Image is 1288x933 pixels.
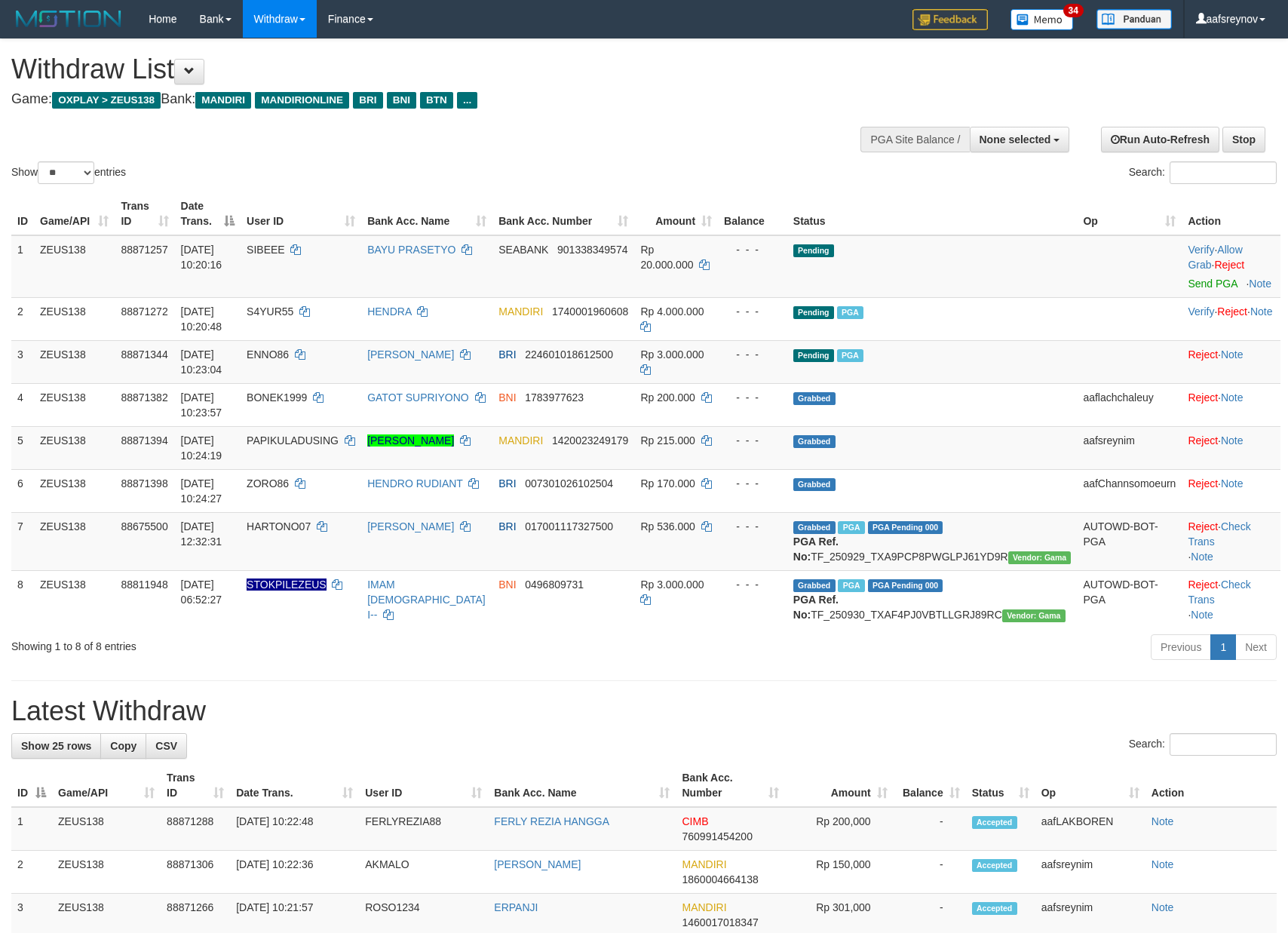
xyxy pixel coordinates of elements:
[11,161,126,184] label: Show entries
[640,391,695,404] span: Rp 200.000
[11,807,52,851] td: 1
[121,434,167,447] span: 88871394
[1002,609,1066,622] span: Vendor URL: https://trx31.1velocity.biz
[1063,4,1084,17] span: 34
[247,305,293,318] span: S4YUR55
[1221,348,1244,361] a: Note
[868,579,943,592] span: PGA Pending
[793,349,834,362] span: Pending
[1221,434,1244,447] a: Note
[1035,764,1145,807] th: Op: activate to sort column ascending
[247,434,339,447] span: PAPIKULADUSING
[1188,434,1218,447] a: Reject
[247,477,289,490] span: ZORO86
[787,570,1078,628] td: TF_250930_TXAF4PJ0VBTLLGRJ89RC
[498,434,543,447] span: MANDIRI
[785,807,894,851] td: Rp 200,000
[894,851,966,894] td: -
[21,740,91,752] span: Show 25 rows
[552,434,628,447] span: Copy 1420023249179 to clipboard
[367,348,454,361] a: [PERSON_NAME]
[682,901,726,913] span: MANDIRI
[181,348,222,376] span: [DATE] 10:23:04
[1129,161,1277,184] label: Search:
[34,426,115,469] td: ZEUS138
[367,579,486,621] a: IMAM [DEMOGRAPHIC_DATA] I--
[1188,244,1242,271] span: ·
[11,383,34,426] td: 4
[682,858,726,870] span: MANDIRI
[11,696,1277,726] h1: Latest Withdraw
[121,305,167,318] span: 88871272
[1188,477,1218,490] a: Reject
[11,54,844,84] h1: Withdraw List
[1010,9,1074,30] img: Button%20Memo.svg
[785,851,894,894] td: Rp 150,000
[494,815,609,827] a: FERLY REZIA HANGGA
[640,305,704,318] span: Rp 4.000.000
[367,434,454,447] a: [PERSON_NAME]
[525,579,584,591] span: Copy 0496809731 to clipboard
[11,633,526,654] div: Showing 1 to 8 of 8 entries
[367,520,454,532] a: [PERSON_NAME]
[1151,634,1211,660] a: Previous
[1182,235,1280,298] td: · ·
[1182,297,1280,340] td: · ·
[525,520,613,532] span: Copy 017001117327500 to clipboard
[34,340,115,383] td: ZEUS138
[367,477,463,490] a: HENDRO RUDIANT
[1077,426,1182,469] td: aafsreynim
[488,764,676,807] th: Bank Acc. Name: activate to sort column ascending
[1145,764,1277,807] th: Action
[972,859,1017,872] span: Accepted
[793,392,836,405] span: Grabbed
[682,873,758,885] span: Copy 1860004664138 to clipboard
[34,235,115,298] td: ZEUS138
[912,9,988,30] img: Feedback.jpg
[1182,192,1280,235] th: Action
[972,902,1017,915] span: Accepted
[34,469,115,512] td: ZEUS138
[34,383,115,426] td: ZEUS138
[11,512,34,570] td: 7
[1008,551,1072,564] span: Vendor URL: https://trx31.1velocity.biz
[793,594,839,621] b: PGA Ref. No:
[498,520,516,532] span: BRI
[1221,477,1244,490] a: Note
[552,305,628,318] span: Copy 1740001960608 to clipboard
[1077,570,1182,628] td: AUTOWD-BOT-PGA
[359,851,488,894] td: AKMALO
[121,348,167,361] span: 88871344
[247,391,307,404] span: BONEK1999
[155,740,177,752] span: CSV
[724,347,781,362] div: - - -
[492,192,634,235] th: Bank Acc. Number: activate to sort column ascending
[11,851,52,894] td: 2
[525,391,584,404] span: Copy 1783977623 to clipboard
[11,733,101,759] a: Show 25 rows
[640,244,693,271] span: Rp 20.000.000
[11,192,34,235] th: ID
[1101,127,1219,152] a: Run Auto-Refresh
[970,127,1070,152] button: None selected
[724,577,781,592] div: - - -
[11,469,34,512] td: 6
[11,570,34,628] td: 8
[793,435,836,448] span: Grabbed
[1221,391,1244,404] a: Note
[1129,733,1277,756] label: Search:
[1191,609,1213,621] a: Note
[11,8,126,30] img: MOTION_logo.png
[255,92,349,109] span: MANDIRIONLINE
[11,340,34,383] td: 3
[498,579,516,591] span: BNI
[1222,127,1265,152] a: Stop
[34,512,115,570] td: ZEUS138
[525,477,613,490] span: Copy 007301026102504 to clipboard
[1188,278,1237,290] a: Send PGA
[38,161,94,184] select: Showentries
[1077,512,1182,570] td: AUTOWD-BOT-PGA
[181,391,222,419] span: [DATE] 10:23:57
[247,520,311,532] span: HARTONO07
[1096,9,1172,29] img: panduan.png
